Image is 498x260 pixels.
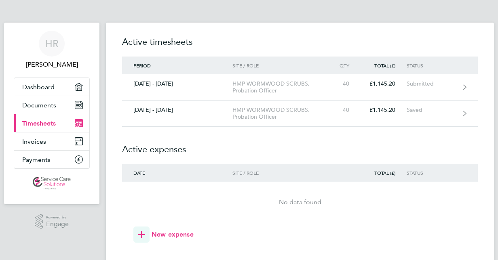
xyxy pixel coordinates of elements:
[22,101,56,109] span: Documents
[33,177,71,190] img: servicecare-logo-retina.png
[22,83,55,91] span: Dashboard
[22,138,46,145] span: Invoices
[14,132,89,150] a: Invoices
[232,170,325,176] div: Site / Role
[122,170,232,176] div: Date
[407,170,456,176] div: Status
[122,74,478,101] a: [DATE] - [DATE]HMP WORMWOOD SCRUBS, Probation Officer40£1,145.20Submitted
[361,63,407,68] div: Total (£)
[152,230,194,239] span: New expense
[35,214,69,229] a: Powered byEngage
[14,31,90,69] a: HR[PERSON_NAME]
[122,36,478,57] h2: Active timesheets
[407,80,456,87] div: Submitted
[14,60,90,69] span: Holly Richardson
[122,107,232,113] div: [DATE] - [DATE]
[4,23,99,204] nav: Main navigation
[232,63,325,68] div: Site / Role
[325,80,361,87] div: 40
[22,156,51,164] span: Payments
[232,80,325,94] div: HMP WORMWOOD SCRUBS, Probation Officer
[325,63,361,68] div: Qty
[122,127,478,164] h2: Active expenses
[361,170,407,176] div: Total (£)
[14,96,89,114] a: Documents
[14,151,89,168] a: Payments
[232,107,325,120] div: HMP WORMWOOD SCRUBS, Probation Officer
[14,78,89,96] a: Dashboard
[122,101,478,127] a: [DATE] - [DATE]HMP WORMWOOD SCRUBS, Probation Officer40£1,145.20Saved
[14,177,90,190] a: Go to home page
[22,120,56,127] span: Timesheets
[325,107,361,113] div: 40
[361,107,407,113] div: £1,145.20
[133,62,151,69] span: Period
[407,63,456,68] div: Status
[361,80,407,87] div: £1,145.20
[14,114,89,132] a: Timesheets
[133,226,194,243] button: New expense
[407,107,456,113] div: Saved
[122,197,478,207] div: No data found
[122,80,232,87] div: [DATE] - [DATE]
[46,214,69,221] span: Powered by
[46,221,69,228] span: Engage
[45,38,59,49] span: HR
